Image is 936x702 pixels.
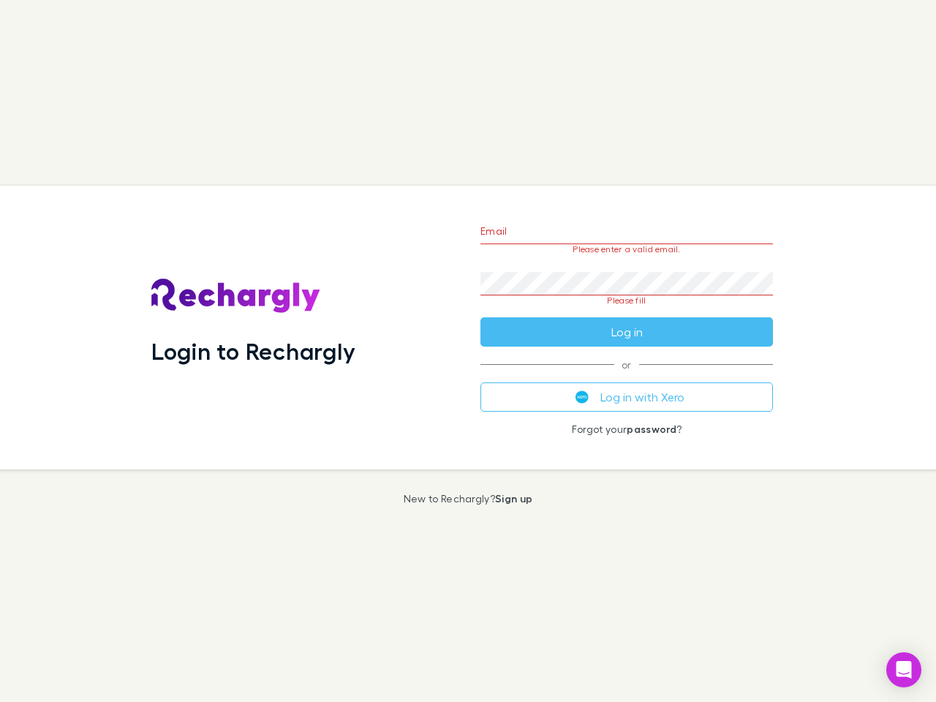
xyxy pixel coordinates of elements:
button: Log in with Xero [480,382,773,412]
p: Forgot your ? [480,423,773,435]
img: Rechargly's Logo [151,279,321,314]
span: or [480,364,773,365]
img: Xero's logo [575,390,589,404]
div: Open Intercom Messenger [886,652,921,687]
a: Sign up [495,492,532,505]
p: New to Rechargly? [404,493,533,505]
h1: Login to Rechargly [151,337,355,365]
button: Log in [480,317,773,347]
p: Please enter a valid email. [480,244,773,254]
a: password [627,423,676,435]
p: Please fill [480,295,773,306]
